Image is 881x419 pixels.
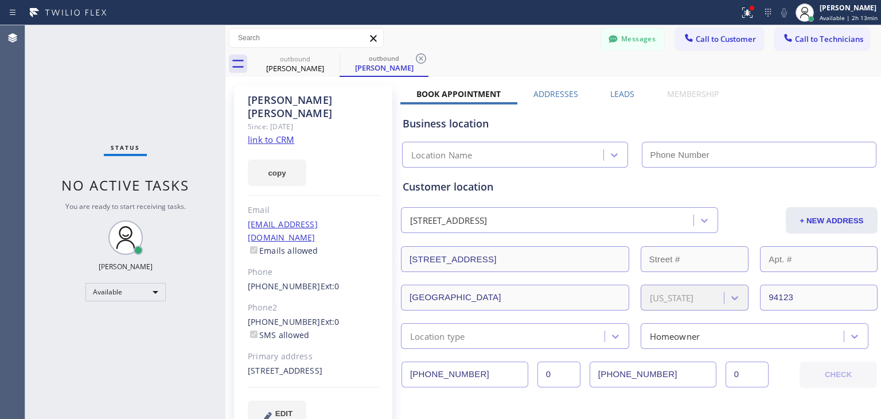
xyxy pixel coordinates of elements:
div: Phone2 [248,301,379,315]
input: Apt. # [760,246,878,272]
label: Book Appointment [416,88,501,99]
div: [STREET_ADDRESS] [248,364,379,378]
div: [PERSON_NAME] [820,3,878,13]
button: Messages [601,28,664,50]
input: Phone Number [642,142,877,168]
input: Street # [641,246,749,272]
div: Since: [DATE] [248,120,379,133]
label: Addresses [533,88,578,99]
button: CHECK [800,362,877,388]
input: ZIP [760,285,878,311]
button: Mute [776,5,792,21]
span: No active tasks [61,176,189,195]
input: SMS allowed [250,331,258,338]
input: Phone Number 2 [590,362,716,387]
button: Call to Customer [676,28,763,50]
div: Shirley Dean [252,51,338,77]
div: [STREET_ADDRESS] [410,214,487,227]
div: Location type [410,329,465,343]
button: + NEW ADDRESS [786,207,878,234]
span: Call to Customer [696,34,756,44]
div: outbound [341,54,427,63]
label: SMS allowed [248,329,309,340]
a: [PHONE_NUMBER] [248,281,321,292]
div: outbound [252,55,338,63]
div: Location Name [411,149,473,162]
input: Emails allowed [250,246,258,254]
div: Primary address [248,350,379,363]
span: Ext: 0 [321,281,340,292]
span: Status [111,143,140,152]
input: City [401,285,629,311]
a: [EMAIL_ADDRESS][DOMAIN_NAME] [248,219,318,243]
div: [PERSON_NAME] [99,262,153,271]
span: Ext: 0 [321,316,340,327]
a: link to CRM [248,134,294,145]
label: Leads [610,88,634,99]
input: Ext. 2 [726,362,769,387]
div: [PERSON_NAME] [252,63,338,73]
button: copy [248,160,306,186]
button: Call to Technicians [775,28,870,50]
div: Shirley Dean [341,51,427,76]
label: Membership [667,88,719,99]
input: Search [229,29,383,47]
span: EDIT [275,409,293,418]
div: Customer location [403,179,876,195]
span: Call to Technicians [795,34,863,44]
a: [PHONE_NUMBER] [248,316,321,327]
div: Email [248,204,379,217]
span: Available | 2h 13min [820,14,878,22]
input: Address [401,246,629,272]
div: [PERSON_NAME] [PERSON_NAME] [248,94,379,120]
div: Homeowner [650,329,700,343]
div: Business location [403,116,876,131]
input: Ext. [537,362,580,387]
div: Available [85,283,166,301]
label: Emails allowed [248,245,318,256]
span: You are ready to start receiving tasks. [65,201,186,211]
input: Phone Number [401,362,528,387]
div: [PERSON_NAME] [341,63,427,73]
div: Phone [248,266,379,279]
